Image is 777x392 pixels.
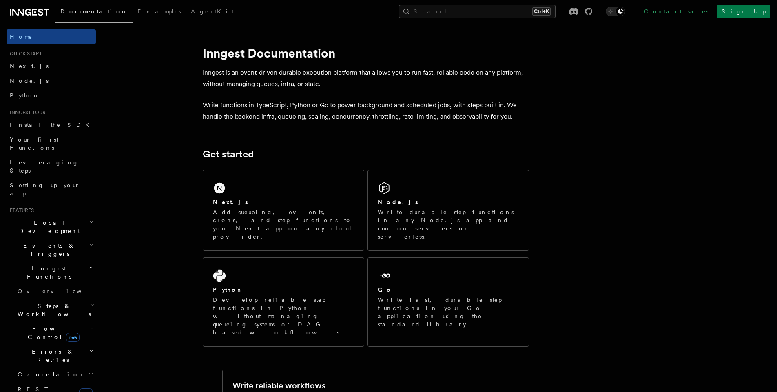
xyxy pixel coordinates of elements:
a: Home [7,29,96,44]
span: Node.js [10,78,49,84]
span: Setting up your app [10,182,80,197]
a: Get started [203,148,254,160]
p: Write fast, durable step functions in your Go application using the standard library. [378,296,519,328]
a: Next.js [7,59,96,73]
span: Python [10,92,40,99]
a: Setting up your app [7,178,96,201]
span: Local Development [7,219,89,235]
kbd: Ctrl+K [532,7,551,16]
span: Features [7,207,34,214]
span: AgentKit [191,8,234,15]
h2: Python [213,286,243,294]
a: Contact sales [639,5,713,18]
button: Search...Ctrl+K [399,5,556,18]
span: Steps & Workflows [14,302,91,318]
button: Errors & Retries [14,344,96,367]
button: Toggle dark mode [606,7,625,16]
a: Sign Up [717,5,770,18]
span: Overview [18,288,102,295]
span: Quick start [7,51,42,57]
a: AgentKit [186,2,239,22]
a: Node.js [7,73,96,88]
span: Documentation [60,8,128,15]
h1: Inngest Documentation [203,46,529,60]
a: Python [7,88,96,103]
p: Write durable step functions in any Node.js app and run on servers or serverless. [378,208,519,241]
h2: Go [378,286,392,294]
span: Cancellation [14,370,85,379]
p: Inngest is an event-driven durable execution platform that allows you to run fast, reliable code ... [203,67,529,90]
a: Leveraging Steps [7,155,96,178]
a: Documentation [55,2,133,23]
span: Errors & Retries [14,348,89,364]
span: Leveraging Steps [10,159,79,174]
h2: Node.js [378,198,418,206]
button: Flow Controlnew [14,321,96,344]
span: Events & Triggers [7,241,89,258]
button: Local Development [7,215,96,238]
a: Overview [14,284,96,299]
span: Inngest tour [7,109,46,116]
span: Home [10,33,33,41]
p: Write functions in TypeScript, Python or Go to power background and scheduled jobs, with steps bu... [203,100,529,122]
span: Inngest Functions [7,264,88,281]
span: Your first Functions [10,136,58,151]
button: Inngest Functions [7,261,96,284]
a: PythonDevelop reliable step functions in Python without managing queueing systems or DAG based wo... [203,257,364,347]
button: Steps & Workflows [14,299,96,321]
span: Flow Control [14,325,90,341]
button: Events & Triggers [7,238,96,261]
span: Install the SDK [10,122,94,128]
span: new [66,333,80,342]
span: Next.js [10,63,49,69]
p: Develop reliable step functions in Python without managing queueing systems or DAG based workflows. [213,296,354,337]
span: Examples [137,8,181,15]
a: Your first Functions [7,132,96,155]
a: Node.jsWrite durable step functions in any Node.js app and run on servers or serverless. [367,170,529,251]
button: Cancellation [14,367,96,382]
h2: Next.js [213,198,248,206]
a: Install the SDK [7,117,96,132]
p: Add queueing, events, crons, and step functions to your Next app on any cloud provider. [213,208,354,241]
a: Next.jsAdd queueing, events, crons, and step functions to your Next app on any cloud provider. [203,170,364,251]
a: GoWrite fast, durable step functions in your Go application using the standard library. [367,257,529,347]
h2: Write reliable workflows [232,380,325,391]
a: Examples [133,2,186,22]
